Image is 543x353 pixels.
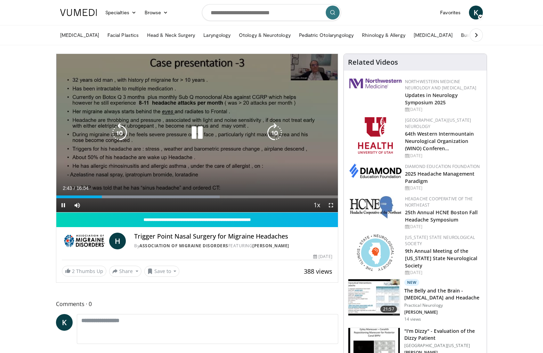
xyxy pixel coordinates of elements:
[304,267,332,275] span: 388 views
[405,163,480,169] a: Diamond Education Foundation
[70,198,84,212] button: Mute
[324,198,338,212] button: Fullscreen
[404,303,483,308] p: Practical Neurology
[56,54,338,212] video-js: Video Player
[405,153,481,159] div: [DATE]
[405,170,475,184] a: 2025 Headache Management Paradigm
[349,79,402,88] img: 2a462fb6-9365-492a-ac79-3166a6f924d8.png.150x105_q85_autocrop_double_scale_upscale_version-0.2.jpg
[348,58,398,66] h4: Related Videos
[404,328,483,342] h3: "I'm Dizzy" - Evaluation of the Dizzy Patient
[313,254,332,260] div: [DATE]
[202,4,341,21] input: Search topics, interventions
[109,266,141,277] button: Share
[405,79,477,91] a: Northwestern Medicine Neurology and [MEDICAL_DATA]
[63,185,72,191] span: 2:43
[76,185,89,191] span: 16:54
[405,92,458,106] a: Updates in Neurology Symposium 2025
[56,195,338,198] div: Progress Bar
[410,28,457,42] a: [MEDICAL_DATA]
[404,279,420,286] p: New
[457,28,492,42] a: Business
[405,248,478,269] a: 9th Annual Meeting of the [US_STATE] State Neurological Society
[56,28,103,42] a: [MEDICAL_DATA]
[404,343,483,348] p: [GEOGRAPHIC_DATA][US_STATE]
[310,198,324,212] button: Playback Rate
[404,287,483,301] h3: The Belly and the Brain - [MEDICAL_DATA] and Headache
[404,310,483,315] p: [PERSON_NAME]
[348,279,400,315] img: 2add182d-a459-4153-ba0b-c2307ce8b547.150x105_q85_crop-smart_upscale.jpg
[60,9,97,16] img: VuMedi Logo
[358,117,393,154] img: f6362829-b0a3-407d-a044-59546adfd345.png.150x105_q85_autocrop_double_scale_upscale_version-0.2.png
[405,270,481,276] div: [DATE]
[252,243,289,249] a: [PERSON_NAME]
[405,130,474,152] a: 64th Western Intermountain Neurological Organization (WINO) Conferen…
[405,234,475,247] a: [US_STATE] State Neurological Society
[56,299,338,308] span: Comments 0
[140,6,172,19] a: Browse
[405,117,471,129] a: [GEOGRAPHIC_DATA][US_STATE] Neurology
[348,279,483,322] a: 21:57 New The Belly and the Brain - [MEDICAL_DATA] and Headache Practical Neurology [PERSON_NAME]...
[101,6,140,19] a: Specialties
[380,306,397,313] span: 21:57
[358,28,409,42] a: Rhinology & Allergy
[72,268,75,274] span: 2
[469,6,483,19] a: K
[199,28,235,42] a: Laryngology
[404,316,421,322] p: 14 views
[143,28,199,42] a: Head & Neck Surgery
[235,28,294,42] a: Otology & Neurotology
[56,314,73,331] a: K
[405,185,481,191] div: [DATE]
[103,28,143,42] a: Facial Plastics
[405,209,478,223] a: 25th Annual HCNE Boston Fall Headache Symposium
[405,224,481,230] div: [DATE]
[357,234,394,271] img: 71a8b48c-8850-4916-bbdd-e2f3ccf11ef9.png.150x105_q85_autocrop_double_scale_upscale_version-0.2.png
[405,106,481,113] div: [DATE]
[62,233,106,249] img: Association of Migraine Disorders
[349,196,402,219] img: 6c52f715-17a6-4da1-9b6c-8aaf0ffc109f.jpg.150x105_q85_autocrop_double_scale_upscale_version-0.2.jpg
[56,198,70,212] button: Pause
[349,163,402,178] img: d0406666-9e5f-4b94-941b-f1257ac5ccaf.png.150x105_q85_autocrop_double_scale_upscale_version-0.2.png
[62,266,106,276] a: 2 Thumbs Up
[405,196,473,208] a: Headache Cooperative of the Northeast
[139,243,228,249] a: Association of Migraine Disorders
[134,243,332,249] div: By FEATURING
[74,185,75,191] span: /
[134,233,332,240] h4: Trigger Point Nasal Surgery for Migraine Headaches
[109,233,126,249] a: H
[144,266,180,277] button: Save to
[436,6,465,19] a: Favorites
[295,28,358,42] a: Pediatric Otolaryngology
